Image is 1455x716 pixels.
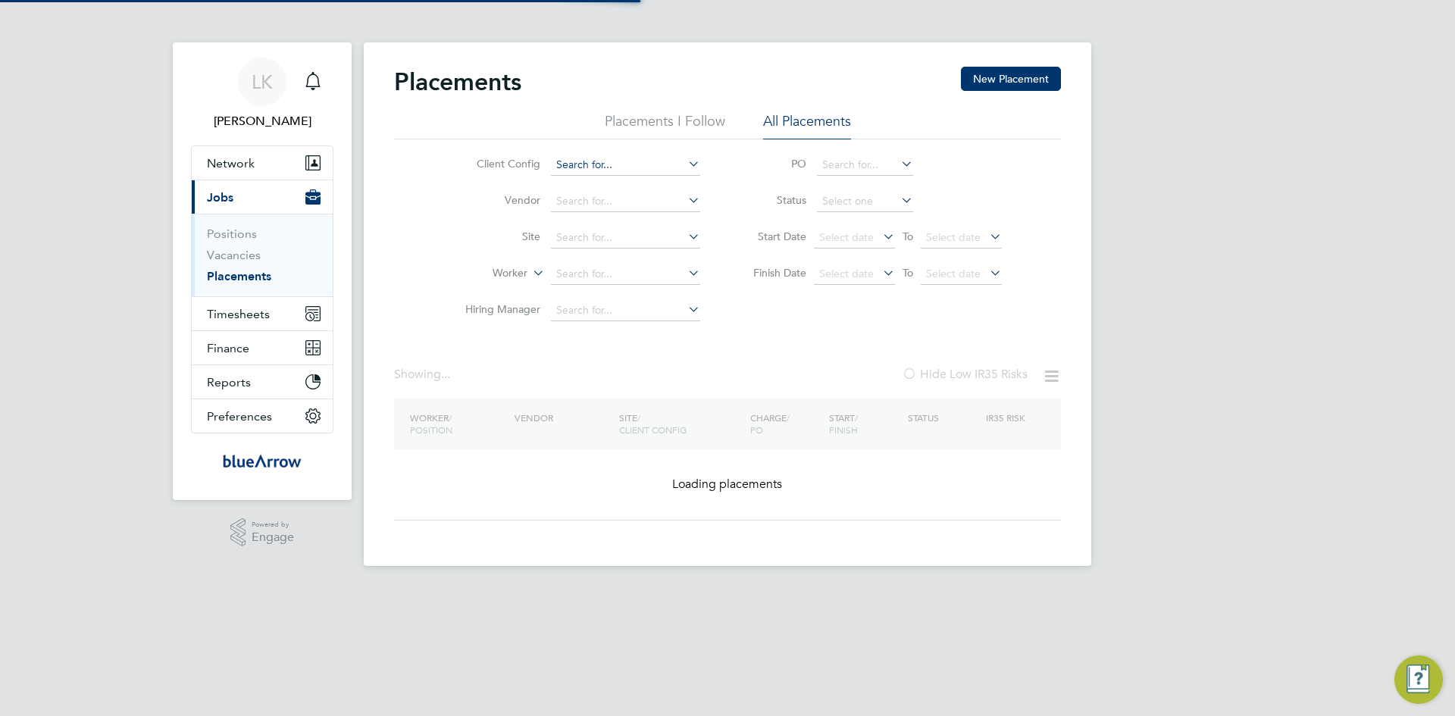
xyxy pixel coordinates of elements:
label: Vendor [453,193,540,207]
img: bluearrow-logo-retina.png [223,449,302,473]
button: Finance [192,331,333,364]
input: Search for... [817,155,913,176]
span: Timesheets [207,307,270,321]
h2: Placements [394,67,521,97]
a: Powered byEngage [230,518,295,547]
span: Engage [252,531,294,544]
label: Hide Low IR35 Risks [902,367,1028,382]
li: Placements I Follow [605,112,725,139]
span: Louise Kempster [191,112,333,130]
label: PO [738,157,806,170]
input: Search for... [551,300,700,321]
label: Site [453,230,540,243]
span: Preferences [207,409,272,424]
span: Reports [207,375,251,389]
input: Search for... [551,155,700,176]
label: Status [738,193,806,207]
button: Reports [192,365,333,399]
a: LK[PERSON_NAME] [191,58,333,130]
input: Search for... [551,191,700,212]
button: Engage Resource Center [1394,655,1443,704]
button: Timesheets [192,297,333,330]
span: To [898,263,918,283]
button: New Placement [961,67,1061,91]
a: Placements [207,269,271,283]
li: All Placements [763,112,851,139]
span: ... [441,367,450,382]
button: Preferences [192,399,333,433]
label: Start Date [738,230,806,243]
label: Finish Date [738,266,806,280]
input: Select one [817,191,913,212]
label: Hiring Manager [453,302,540,316]
span: Finance [207,341,249,355]
span: Select date [926,230,981,244]
span: Select date [819,267,874,280]
label: Worker [440,266,527,281]
span: To [898,227,918,246]
a: Go to home page [191,449,333,473]
span: Jobs [207,190,233,205]
label: Client Config [453,157,540,170]
nav: Main navigation [173,42,352,500]
button: Network [192,146,333,180]
span: Select date [819,230,874,244]
span: Select date [926,267,981,280]
input: Search for... [551,264,700,285]
a: Vacancies [207,248,261,262]
button: Jobs [192,180,333,214]
div: Showing [394,367,453,383]
a: Positions [207,227,257,241]
input: Search for... [551,227,700,249]
span: Network [207,156,255,170]
span: Powered by [252,518,294,531]
span: LK [252,72,273,92]
div: Jobs [192,214,333,296]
